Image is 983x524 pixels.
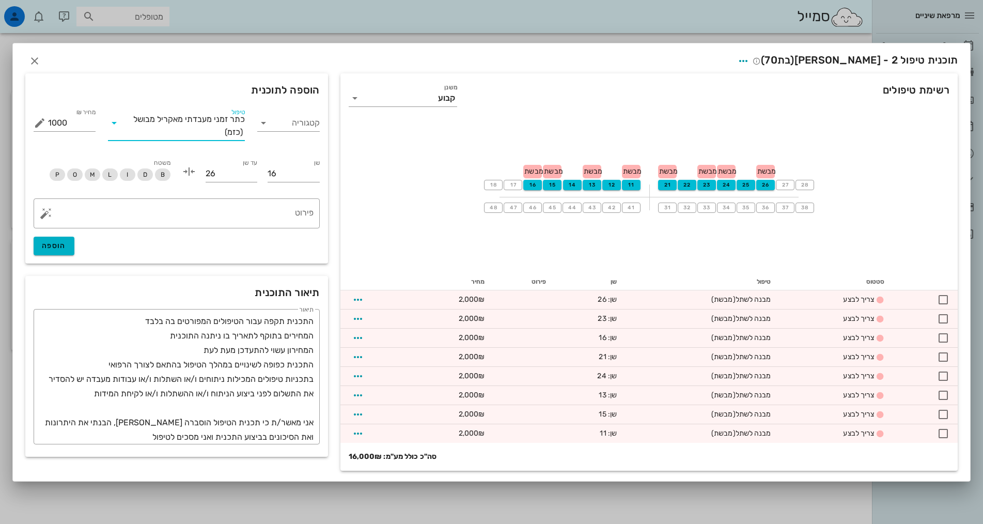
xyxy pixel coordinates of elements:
span: (מבשת) [711,333,736,342]
div: הוספה לתוכנית [25,73,328,106]
button: 15 [543,180,561,190]
span: 18 [489,182,497,188]
span: 12 [607,182,616,188]
span: 37 [781,205,789,211]
div: משנןקבוע [349,90,457,106]
span: 24 [722,182,731,188]
button: הוספה [34,237,74,255]
span: מבשת [544,167,563,176]
span: 34 [722,205,730,211]
div: מבשת [658,165,677,178]
button: 22 [678,180,696,190]
strong: סה"כ כולל מע"מ: 16,000₪ [349,451,436,463]
div: מבנה לשתל [633,351,771,362]
span: 25 [741,182,751,188]
span: 11 [627,182,636,188]
button: 27 [776,180,794,190]
button: 12 [602,180,621,190]
span: 2,000₪ [459,372,485,380]
span: (מבשת) [711,429,736,438]
div: שן: 16 [563,332,617,343]
span: 48 [489,205,498,211]
span: 44 [568,205,576,211]
div: מבשת [697,165,716,178]
div: שן: 15 [563,409,617,420]
div: מבנה לשתל [633,371,771,381]
button: 28 [795,180,814,190]
th: פירוט [493,274,555,290]
span: (כזמ) [225,128,243,137]
span: (מבשת) [711,391,736,399]
button: 37 [776,203,794,213]
div: שן: 24 [563,371,617,381]
label: משנן [444,84,457,91]
span: 47 [509,205,517,211]
div: שן: 23 [563,313,617,324]
span: (מבשת) [711,295,736,304]
div: רשימת טיפולים [340,73,958,119]
div: שן: 26 [563,294,617,305]
div: מבשת [583,165,601,178]
button: 25 [737,180,755,190]
span: I [127,168,128,181]
span: D [143,168,147,181]
span: M [90,168,95,181]
span: 2,000₪ [459,314,485,323]
th: שן [554,274,625,290]
label: שן [314,159,319,167]
div: מבנה לשתל [633,332,771,343]
label: עד שן [243,159,258,167]
label: טיפול [231,109,245,116]
span: מבשת [623,167,642,176]
span: צריך לבצע [843,314,874,323]
button: 21 [658,180,677,190]
span: 28 [801,182,809,188]
th: סטטוס [779,274,893,290]
button: 23 [697,180,716,190]
th: מחיר [409,274,493,290]
span: צריך לבצע [843,372,874,380]
span: O [73,168,77,181]
span: 15 [548,182,557,188]
span: מבשת [718,167,737,176]
span: B [161,168,165,181]
th: טיפול [625,274,779,290]
span: מבשת [757,167,776,176]
button: 11 [622,180,641,190]
div: מבשת [717,165,736,178]
span: 2,000₪ [459,429,485,438]
span: 21 [663,182,672,188]
div: מבנה לשתל [633,313,771,324]
span: 2,000₪ [459,391,485,399]
span: 45 [548,205,556,211]
div: קבוע [438,94,455,103]
button: 43 [583,203,601,213]
div: מבנה לשתל [633,390,771,400]
span: 43 [588,205,596,211]
label: מחיר ₪ [76,109,96,116]
span: (מבשת) [711,372,736,380]
span: 36 [761,205,770,211]
div: שן: 13 [563,390,617,400]
div: מבשת [523,165,542,178]
button: 41 [622,203,641,213]
span: משטח [154,159,170,166]
div: תיאור התוכנית [25,276,328,309]
button: 13 [583,180,601,190]
span: (מבשת) [711,352,736,361]
button: 42 [602,203,621,213]
span: כתר זמני מעבדתי מאקריל מבושל [133,115,245,124]
div: מבנה לשתל [633,428,771,439]
span: 2,000₪ [459,333,485,342]
button: 32 [678,203,696,213]
span: 27 [781,182,789,188]
button: 17 [504,180,522,190]
span: 16 [528,182,537,188]
span: מבשת [659,167,678,176]
span: 33 [703,205,711,211]
span: 17 [509,182,517,188]
button: 38 [795,203,814,213]
span: 42 [607,205,616,211]
button: 26 [756,180,775,190]
span: תוכנית טיפול 2 - [PERSON_NAME] [753,54,958,66]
